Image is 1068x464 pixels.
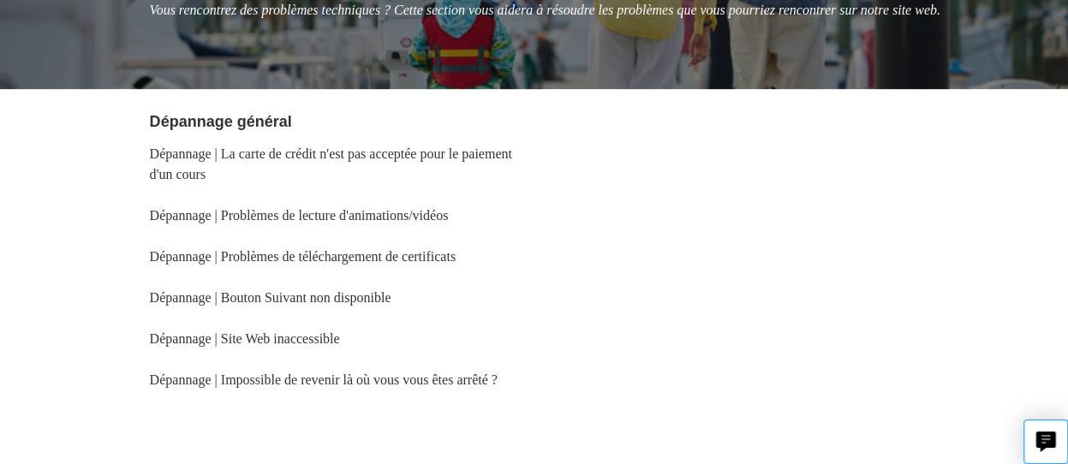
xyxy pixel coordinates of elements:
a: Dépannage général [150,113,292,130]
a: Dépannage | Problèmes de lecture d'animations/vidéos [150,208,449,223]
a: Dépannage | Problèmes de téléchargement de certificats [150,249,456,264]
a: Dépannage | La carte de crédit n'est pas acceptée pour le paiement d'un cours [150,146,512,181]
button: Live chat [1023,419,1068,464]
a: Dépannage | Impossible de revenir là où vous vous êtes arrêté ? [150,372,498,387]
a: Dépannage | Bouton Suivant non disponible [150,290,391,305]
a: Dépannage | Site Web inaccessible [150,331,340,346]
